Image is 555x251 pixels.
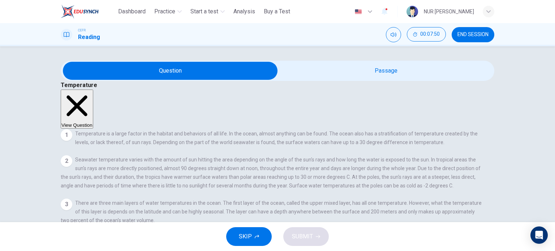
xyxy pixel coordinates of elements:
[61,90,93,129] button: View Question
[354,9,363,14] img: en
[61,157,481,189] span: Seawater temperature varies with the amount of sun hitting the area depending on the angle of the...
[151,5,185,18] button: Practice
[154,7,175,16] span: Practice
[407,27,446,42] div: Hide
[61,81,494,90] h4: Temperature
[386,27,401,42] div: Mute
[530,226,548,244] div: Open Intercom Messenger
[78,33,100,42] h1: Reading
[406,6,418,17] img: Profile picture
[190,7,218,16] span: Start a test
[407,27,446,42] button: 00:07:50
[424,7,474,16] div: NUR [PERSON_NAME]
[452,27,494,42] button: END SESSION
[75,131,478,145] span: Temperature is a large factor in the habitat and behaviors of all life. In the ocean, almost anyt...
[226,227,272,246] button: SKIP
[231,5,258,18] button: Analysis
[78,28,86,33] span: CEFR
[61,155,72,167] div: 2
[61,199,72,210] div: 3
[61,4,115,19] a: ELTC logo
[239,231,252,242] span: SKIP
[420,31,440,37] span: 00:07:50
[233,7,255,16] span: Analysis
[61,200,482,223] span: There are three main layers of water temperatures in the ocean. The first layer of the ocean, cal...
[188,5,228,18] button: Start a test
[118,7,146,16] span: Dashboard
[61,129,72,141] div: 1
[457,32,489,38] span: END SESSION
[61,4,99,19] img: ELTC logo
[115,5,149,18] button: Dashboard
[261,5,293,18] button: Buy a Test
[264,7,290,16] span: Buy a Test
